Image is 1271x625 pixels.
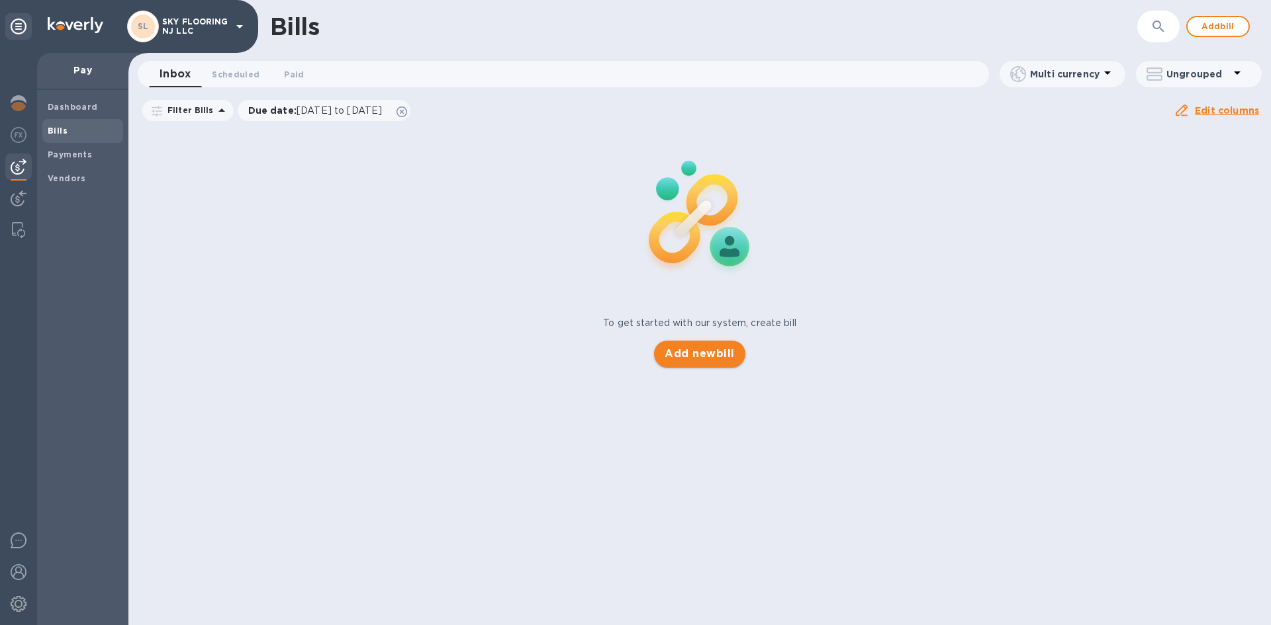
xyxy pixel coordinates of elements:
button: Addbill [1186,16,1250,37]
b: Bills [48,126,68,136]
p: Pay [48,63,118,77]
div: Due date:[DATE] to [DATE] [238,100,411,121]
span: Add new bill [665,346,734,362]
p: To get started with our system, create bill [603,316,796,330]
span: Paid [284,67,304,81]
b: Payments [48,149,92,159]
span: Scheduled [212,67,259,81]
u: Edit columns [1195,105,1259,116]
p: SKY FLOORING NJ LLC [162,17,228,36]
b: Vendors [48,173,86,183]
b: Dashboard [48,102,98,112]
span: Add bill [1198,19,1238,34]
img: Logo [48,17,103,33]
div: Unpin categories [5,13,32,40]
span: [DATE] to [DATE] [297,105,382,116]
p: Due date : [248,104,389,117]
p: Ungrouped [1166,67,1229,81]
h1: Bills [270,13,319,40]
b: SL [138,21,149,31]
span: Inbox [160,65,191,83]
p: Filter Bills [162,104,214,116]
img: Foreign exchange [11,127,26,143]
p: Multi currency [1030,67,1100,81]
button: Add newbill [654,341,745,367]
